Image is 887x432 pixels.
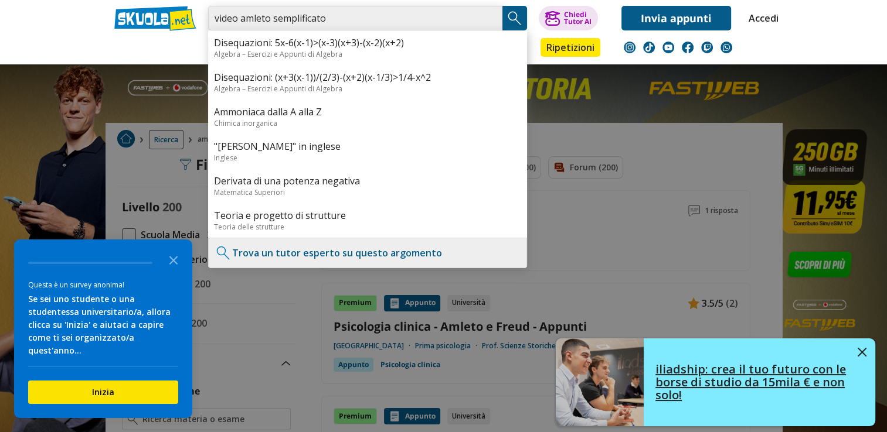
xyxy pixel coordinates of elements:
img: Trova un tutor esperto [215,244,232,262]
img: instagram [624,42,635,53]
div: Chimica inorganica [214,118,521,128]
img: facebook [682,42,694,53]
input: Cerca appunti, riassunti o versioni [208,6,502,30]
a: Derivata di una potenza negativa [214,174,521,187]
div: Chiedi Tutor AI [563,11,591,25]
div: Questa è un survey anonima! [28,279,178,290]
img: youtube [662,42,674,53]
div: Se sei uno studente o una studentessa universitario/a, allora clicca su 'Inizia' e aiutaci a capi... [28,293,178,357]
img: twitch [701,42,713,53]
a: Teoria e progetto di strutture [214,209,521,222]
a: Disequazioni: 5x-6(x-1)>(x-3)(x+3)-(x-2)(x+2) [214,36,521,49]
a: Accedi [749,6,773,30]
img: tiktok [643,42,655,53]
button: Inizia [28,380,178,404]
h4: iliadship: crea il tuo futuro con le borse di studio da 15mila € e non solo! [655,363,849,402]
div: Inglese [214,153,521,163]
div: Survey [14,239,192,418]
img: WhatsApp [721,42,732,53]
button: Search Button [502,6,527,30]
img: Cerca appunti, riassunti o versioni [506,9,524,27]
a: Disequazioni: (x+3(x-1))/(2/3)-(x+2)(x-1/3)>1/4-x^2 [214,71,521,84]
div: Algebra – Esercizi e Appunti di Algebra [214,84,521,94]
div: Algebra – Esercizi e Appunti di Algebra [214,49,521,59]
a: Ammoniaca dalla A alla Z [214,105,521,118]
img: close [858,348,866,356]
a: Appunti [205,38,258,59]
div: Matematica Superiori [214,187,521,197]
a: Trova un tutor esperto su questo argomento [232,246,442,259]
a: iliadship: crea il tuo futuro con le borse di studio da 15mila € e non solo! [556,338,875,426]
button: ChiediTutor AI [539,6,598,30]
a: Invia appunti [621,6,731,30]
a: "[PERSON_NAME]" in inglese [214,140,521,153]
a: Ripetizioni [541,38,600,57]
button: Close the survey [162,248,185,271]
div: Teoria delle strutture [214,222,521,232]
